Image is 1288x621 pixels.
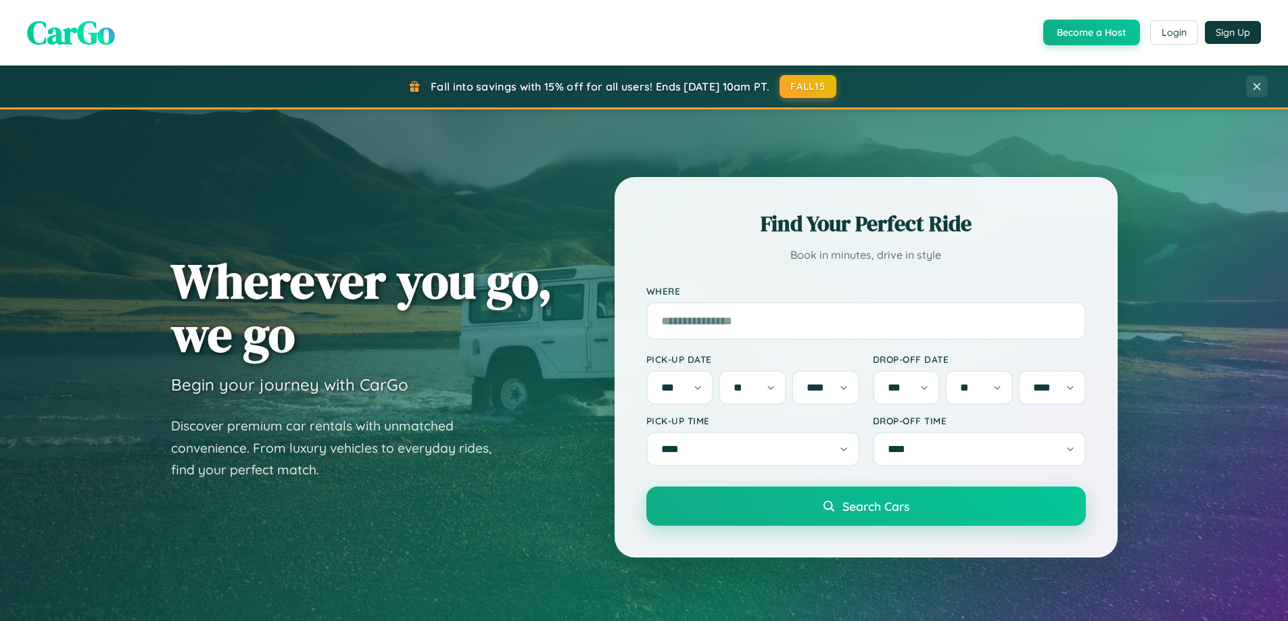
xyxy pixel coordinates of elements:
p: Discover premium car rentals with unmatched convenience. From luxury vehicles to everyday rides, ... [171,415,509,481]
label: Pick-up Time [646,415,859,426]
span: Search Cars [842,499,909,514]
label: Pick-up Date [646,353,859,365]
button: FALL15 [780,75,836,98]
h3: Begin your journey with CarGo [171,374,408,395]
button: Login [1150,20,1198,45]
button: Search Cars [646,487,1086,526]
span: Fall into savings with 15% off for all users! Ends [DATE] 10am PT. [431,80,769,93]
button: Sign Up [1205,21,1261,44]
span: CarGo [27,10,115,55]
h2: Find Your Perfect Ride [646,209,1086,239]
h1: Wherever you go, we go [171,254,552,361]
label: Drop-off Time [873,415,1086,426]
button: Become a Host [1043,20,1140,45]
p: Book in minutes, drive in style [646,245,1086,265]
label: Drop-off Date [873,353,1086,365]
label: Where [646,285,1086,297]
